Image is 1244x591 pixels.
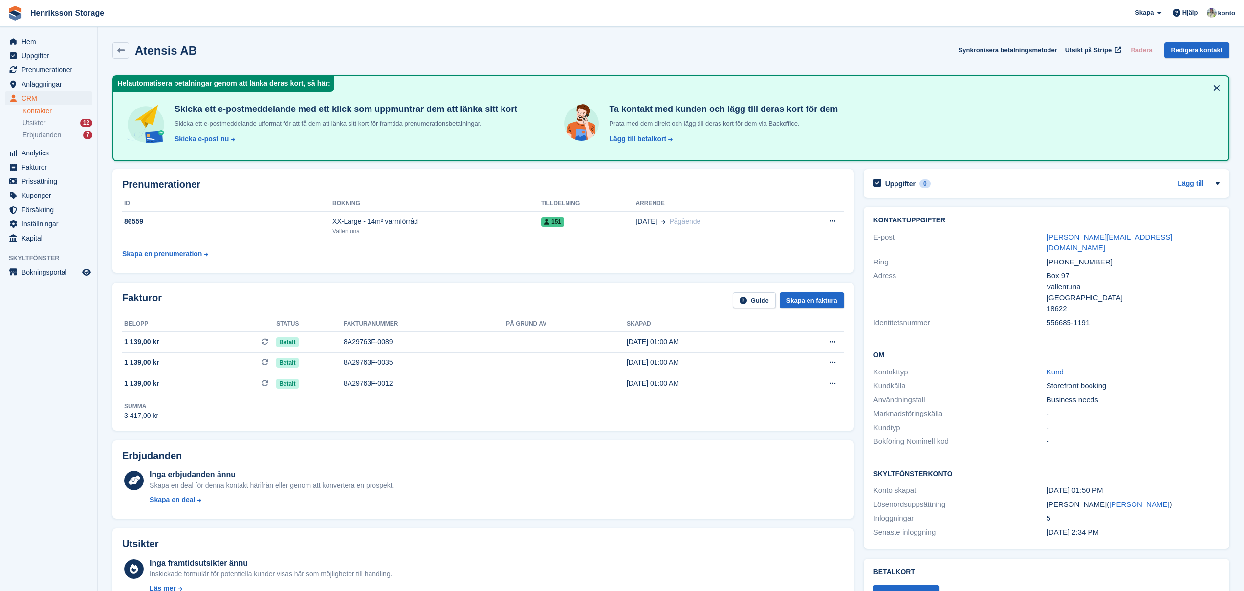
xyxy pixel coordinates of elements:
[5,265,92,279] a: meny
[1164,42,1229,58] a: Redigera kontakt
[122,292,162,308] h2: Fakturor
[873,394,1047,406] div: Användningsfall
[1047,422,1220,434] div: -
[113,76,334,92] div: Helautomatisera betalningar genom att länka deras kort, så här:
[627,378,783,389] div: [DATE] 01:00 AM
[22,91,80,105] span: CRM
[5,146,92,160] a: menu
[1207,8,1217,18] img: Daniel Axberg
[780,292,844,308] a: Skapa en faktura
[873,408,1047,419] div: Marknadsföringskälla
[1047,528,1099,536] time: 2025-06-22 12:34:44 UTC
[150,557,392,569] div: Inga framtidsutsikter ännu
[873,436,1047,447] div: Bokföring Nominell kod
[22,63,80,77] span: Prenumerationer
[873,350,1220,359] h2: Om
[122,217,332,227] div: 86559
[22,35,80,48] span: Hem
[332,217,541,227] div: XX-Large - 14m² varmförråd
[1047,282,1220,293] div: Vallentuna
[627,357,783,368] div: [DATE] 01:00 AM
[1107,500,1172,508] span: ( )
[150,569,392,579] div: Inskickade formulär för potentiella kunder visas här som möjligheter till handling.
[22,189,80,202] span: Kuponger
[150,495,394,505] a: Skapa en deal
[1047,233,1173,252] a: [PERSON_NAME][EMAIL_ADDRESS][DOMAIN_NAME]
[344,316,506,332] th: Fakturanummer
[135,44,197,57] h2: Atensis AB
[122,249,202,259] div: Skapa en prenumeration
[506,316,627,332] th: På grund av
[276,379,298,389] span: Betalt
[873,468,1220,478] h2: Skyltfönsterkonto
[5,175,92,188] a: menu
[80,119,92,127] div: 12
[885,179,916,188] h2: Uppgifter
[605,119,838,129] p: Prata med dem direkt och lägg till deras kort för dem via Backoffice.
[873,367,1047,378] div: Kontakttyp
[22,77,80,91] span: Anläggningar
[1047,270,1220,282] div: Box 97
[1047,257,1220,268] div: [PHONE_NUMBER]
[605,134,673,144] a: Lägg till betalkort
[22,203,80,217] span: Försäkring
[22,49,80,63] span: Uppgifter
[22,118,45,128] span: Utsikter
[959,42,1057,58] button: Synkronisera betalningsmetoder
[1047,408,1220,419] div: -
[344,337,506,347] div: 8A29763F-0089
[873,217,1220,224] h2: Kontaktuppgifter
[1178,178,1204,190] a: Lägg till
[873,499,1047,510] div: Lösenordsuppsättning
[150,481,394,491] div: Skapa en deal för denna kontakt härifrån eller genom att konvertera en prospekt.
[83,131,92,139] div: 7
[1047,317,1220,328] div: 556685-1191
[5,231,92,245] a: menu
[1127,42,1156,58] button: Radera
[5,49,92,63] a: menu
[627,316,783,332] th: Skapad
[635,196,794,212] th: Arrende
[276,316,344,332] th: Status
[1135,8,1154,18] span: Skapa
[919,179,931,188] div: 0
[873,513,1047,524] div: Inloggningar
[873,270,1047,314] div: Adress
[171,104,517,115] h4: Skicka ett e-postmeddelande med ett klick som uppmuntrar dem att länka sitt kort
[332,196,541,212] th: Bokning
[22,175,80,188] span: Prissättning
[22,107,92,116] a: Kontakter
[1065,45,1112,55] span: Utsikt på Stripe
[733,292,776,308] a: Guide
[22,217,80,231] span: Inställningar
[22,231,80,245] span: Kapital
[5,217,92,231] a: menu
[873,527,1047,538] div: Senaste inloggning
[26,5,108,21] a: Henriksson Storage
[635,217,657,227] span: [DATE]
[22,160,80,174] span: Fakturor
[122,450,182,461] h2: Erbjudanden
[5,77,92,91] a: menu
[9,253,97,263] span: Skyltfönster
[873,380,1047,392] div: Kundkälla
[873,257,1047,268] div: Ring
[22,131,61,140] span: Erbjudanden
[873,317,1047,328] div: Identitetsnummer
[1047,499,1220,510] div: [PERSON_NAME]
[5,63,92,77] a: menu
[122,179,844,190] h2: Prenumerationer
[1182,8,1198,18] span: Hjälp
[22,146,80,160] span: Analytics
[1047,380,1220,392] div: Storefront booking
[81,266,92,278] a: Förhandsgranska butik
[1047,394,1220,406] div: Business needs
[124,378,159,389] span: 1 139,00 kr
[122,245,208,263] a: Skapa en prenumeration
[1047,304,1220,315] div: 18622
[541,217,564,227] span: 151
[124,411,158,421] div: 3 417,00 kr
[1047,368,1064,376] a: Kund
[22,265,80,279] span: Bokningsportal
[1109,500,1169,508] a: [PERSON_NAME]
